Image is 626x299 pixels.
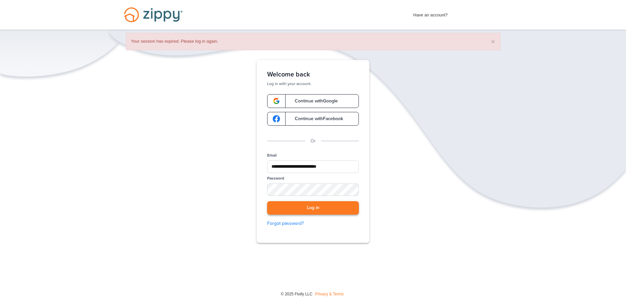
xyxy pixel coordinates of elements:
[267,160,359,173] input: Email
[267,220,359,227] a: Forgot password?
[288,117,343,121] span: Continue with Facebook
[267,112,359,126] a: google-logoContinue withFacebook
[273,115,280,122] img: google-logo
[491,38,495,45] button: ×
[267,176,284,181] label: Password
[608,284,624,297] img: Back to Top
[311,138,316,145] p: Or
[267,94,359,108] a: google-logoContinue withGoogle
[288,99,338,103] span: Continue with Google
[267,183,359,196] input: Password
[267,71,359,78] h1: Welcome back
[126,33,500,50] div: Your session has expired. Please log in again.
[413,8,448,19] span: Have an account?
[267,201,359,215] button: Log in
[273,97,280,105] img: google-logo
[267,81,359,86] p: Log in with your account.
[267,153,277,158] label: Email
[315,292,343,296] a: Privacy & Terms
[281,292,312,296] span: © 2025 Floify LLC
